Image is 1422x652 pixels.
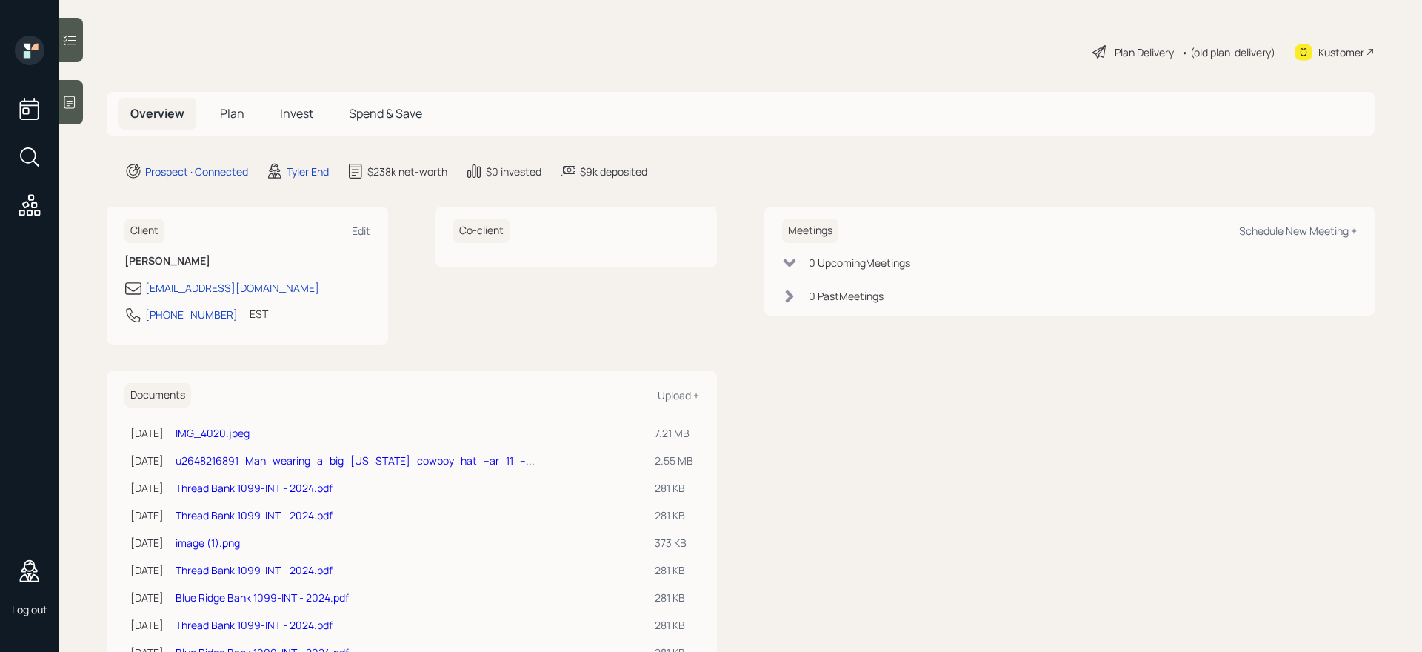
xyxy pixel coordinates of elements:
[130,562,164,578] div: [DATE]
[280,105,313,122] span: Invest
[176,563,333,577] a: Thread Bank 1099-INT - 2024.pdf
[176,618,333,632] a: Thread Bank 1099-INT - 2024.pdf
[809,288,884,304] div: 0 Past Meeting s
[655,562,693,578] div: 281 KB
[12,602,47,616] div: Log out
[658,388,699,402] div: Upload +
[352,224,370,238] div: Edit
[287,164,329,179] div: Tyler End
[176,536,240,550] a: image (1).png
[655,453,693,468] div: 2.55 MB
[145,280,319,296] div: [EMAIL_ADDRESS][DOMAIN_NAME]
[1181,44,1275,60] div: • (old plan-delivery)
[130,453,164,468] div: [DATE]
[176,453,535,468] a: u2648216891_Man_wearing_a_big_[US_STATE]_cowboy_hat_--ar_11_--...
[250,306,268,322] div: EST
[145,307,238,322] div: [PHONE_NUMBER]
[486,164,541,179] div: $0 invested
[655,590,693,605] div: 281 KB
[1318,44,1364,60] div: Kustomer
[1115,44,1174,60] div: Plan Delivery
[130,508,164,523] div: [DATE]
[130,617,164,633] div: [DATE]
[176,426,250,440] a: IMG_4020.jpeg
[655,535,693,550] div: 373 KB
[782,219,838,243] h6: Meetings
[809,255,910,270] div: 0 Upcoming Meeting s
[130,590,164,605] div: [DATE]
[655,617,693,633] div: 281 KB
[349,105,422,122] span: Spend & Save
[367,164,447,179] div: $238k net-worth
[145,164,248,179] div: Prospect · Connected
[453,219,510,243] h6: Co-client
[655,425,693,441] div: 7.21 MB
[130,425,164,441] div: [DATE]
[580,164,647,179] div: $9k deposited
[124,219,164,243] h6: Client
[130,535,164,550] div: [DATE]
[176,481,333,495] a: Thread Bank 1099-INT - 2024.pdf
[176,508,333,522] a: Thread Bank 1099-INT - 2024.pdf
[176,591,349,605] a: Blue Ridge Bank 1099-INT - 2024.pdf
[655,508,693,523] div: 281 KB
[124,383,191,408] h6: Documents
[130,105,184,122] span: Overview
[655,480,693,496] div: 281 KB
[124,255,370,267] h6: [PERSON_NAME]
[1239,224,1357,238] div: Schedule New Meeting +
[130,480,164,496] div: [DATE]
[220,105,244,122] span: Plan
